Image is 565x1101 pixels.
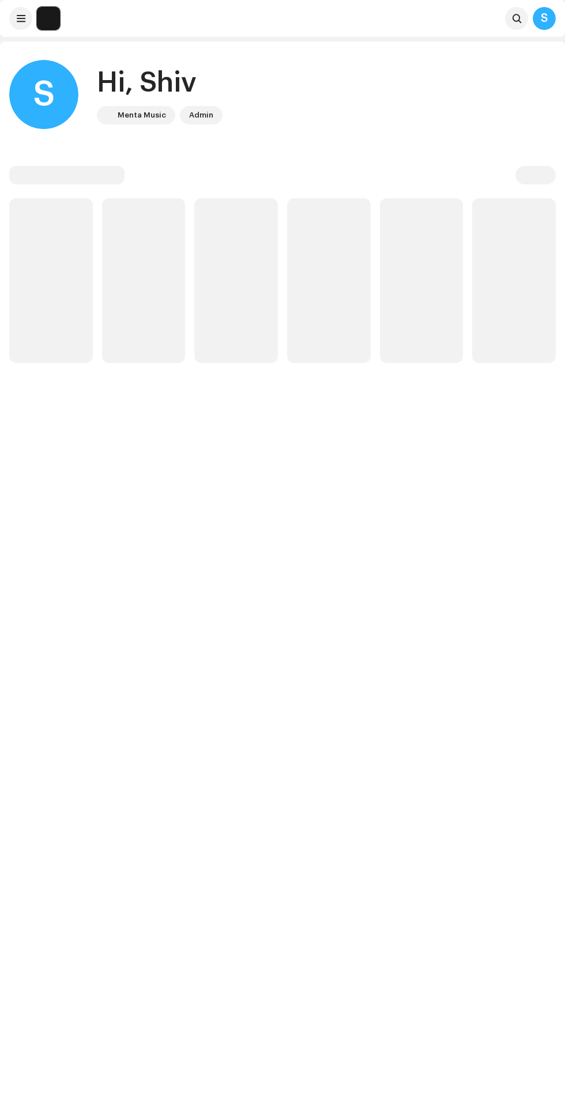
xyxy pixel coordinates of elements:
img: c1aec8e0-cc53-42f4-96df-0a0a8a61c953 [37,7,60,30]
div: Admin [189,108,213,122]
img: c1aec8e0-cc53-42f4-96df-0a0a8a61c953 [99,108,113,122]
div: S [533,7,556,30]
div: Menta Music [118,108,166,122]
div: S [9,60,78,129]
div: Hi, Shiv [97,65,223,101]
